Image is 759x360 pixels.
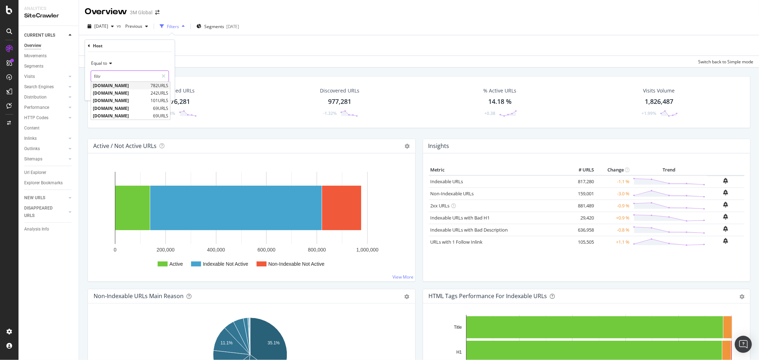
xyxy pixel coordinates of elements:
a: Segments [24,63,74,70]
div: Filters [167,23,179,30]
div: 977,281 [328,97,352,106]
a: NEW URLS [24,194,67,202]
td: -0.8 % [596,224,631,236]
text: Indexable Not Active [203,261,248,267]
a: Sitemaps [24,155,67,163]
text: 0 [114,247,117,253]
div: bell-plus [723,226,728,232]
th: Change [596,165,631,175]
span: [DOMAIN_NAME] [93,105,151,111]
a: Indexable URLs with Bad H1 [431,215,490,221]
div: Explorer Bookmarks [24,179,63,187]
div: Switch back to Simple mode [698,59,753,65]
div: Analysis Info [24,226,49,233]
div: NEW URLS [24,194,45,202]
button: Switch back to Simple mode [695,56,753,67]
div: Open Intercom Messenger [735,336,752,353]
span: Equal to [91,60,107,66]
td: -3.0 % [596,187,631,200]
span: [DOMAIN_NAME] [93,83,149,89]
div: Overview [85,6,127,18]
td: 636,958 [567,224,596,236]
text: 400,000 [207,247,225,253]
div: Inlinks [24,135,37,142]
a: Analysis Info [24,226,74,233]
a: Overview [24,42,74,49]
a: URLs with 1 Follow Inlink [431,239,483,245]
div: 14.18 % [488,97,512,106]
div: bell-plus [723,190,728,195]
text: H1 [456,350,462,355]
span: 242 URLS [151,90,168,96]
a: DISAPPEARED URLS [24,205,67,219]
text: 600,000 [258,247,276,253]
td: 817,280 [567,175,596,188]
a: Non-Indexable URLs [431,190,474,197]
div: 3M Global [130,9,152,16]
span: [DOMAIN_NAME] [93,98,149,104]
text: Active [169,261,183,267]
span: [DOMAIN_NAME] [93,113,151,119]
th: Trend [631,165,707,175]
div: HTML Tags Performance for Indexable URLs [429,292,547,300]
div: Performance [24,104,49,111]
td: 105,505 [567,236,596,248]
div: arrow-right-arrow-left [155,10,159,15]
div: bell-plus [723,178,728,184]
text: Title [454,325,462,330]
th: # URLS [567,165,596,175]
text: 800,000 [308,247,326,253]
span: 782 URLS [151,83,168,89]
a: Content [24,125,74,132]
span: [DOMAIN_NAME] [93,90,149,96]
i: Options [405,144,410,149]
div: 976,281 [167,97,190,106]
td: -1.1 % [596,175,631,188]
div: DISAPPEARED URLS [24,205,60,219]
div: Distribution [24,94,47,101]
text: Non-Indexable Not Active [268,261,325,267]
h4: Active / Not Active URLs [93,141,157,151]
a: 2xx URLs [431,202,450,209]
div: bell-plus [723,202,728,207]
div: +0.38 [485,110,496,116]
button: Cancel [88,88,110,95]
div: CURRENT URLS [24,32,55,39]
a: View More [393,274,414,280]
button: Segments[DATE] [194,21,242,32]
text: 11.1% [221,340,233,345]
button: [DATE] [85,21,117,32]
div: Analytics [24,6,73,12]
span: 101 URLS [151,98,168,104]
div: Content [24,125,39,132]
a: Outlinks [24,145,67,153]
text: 35.1% [268,340,280,345]
div: bell-plus [723,238,728,244]
a: Indexable URLs with Bad Description [431,227,508,233]
span: 69 URLS [153,105,168,111]
span: Previous [122,23,142,29]
a: CURRENT URLS [24,32,67,39]
div: Crawled URLs [162,87,195,94]
a: Distribution [24,94,67,101]
div: Sitemaps [24,155,42,163]
a: Indexable URLs [431,178,463,185]
a: HTTP Codes [24,114,67,122]
div: bell-plus [723,214,728,219]
a: Url Explorer [24,169,74,176]
span: Segments [204,23,224,30]
a: Explorer Bookmarks [24,179,74,187]
div: +1.99% [642,110,657,116]
button: Filters [157,21,188,32]
div: Visits [24,73,35,80]
div: Host [93,43,102,49]
div: gear [405,294,410,299]
td: 29,420 [567,212,596,224]
div: Non-Indexable URLs Main Reason [94,292,184,300]
div: -1.32% [323,110,337,116]
div: A chart. [94,165,409,276]
a: Movements [24,52,74,60]
td: -0.9 % [596,200,631,212]
text: 200,000 [157,247,175,253]
td: +1.1 % [596,236,631,248]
